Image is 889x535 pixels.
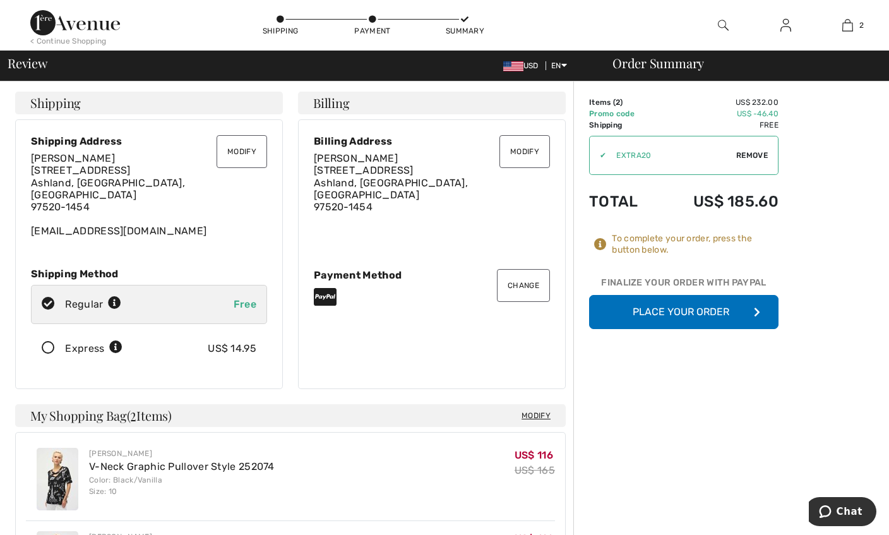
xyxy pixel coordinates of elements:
[15,404,566,427] h4: My Shopping Bag
[842,18,853,33] img: My Bag
[736,150,768,161] span: Remove
[208,341,256,356] div: US$ 14.95
[31,164,185,213] span: [STREET_ADDRESS] Ashland, [GEOGRAPHIC_DATA], [GEOGRAPHIC_DATA] 97520-1454
[354,25,391,37] div: Payment
[89,460,275,472] a: V-Neck Graphic Pullover Style 252074
[31,268,267,280] div: Shipping Method
[314,135,550,147] div: Billing Address
[89,474,275,497] div: Color: Black/Vanilla Size: 10
[127,407,172,424] span: ( Items)
[817,18,878,33] a: 2
[589,180,658,223] td: Total
[589,295,779,329] button: Place Your Order
[37,448,78,510] img: V-Neck Graphic Pullover Style 252074
[590,150,606,161] div: ✔
[499,135,550,168] button: Modify
[446,25,484,37] div: Summary
[314,164,468,213] span: [STREET_ADDRESS] Ashland, [GEOGRAPHIC_DATA], [GEOGRAPHIC_DATA] 97520-1454
[30,10,120,35] img: 1ère Avenue
[65,297,121,312] div: Regular
[497,269,550,302] button: Change
[770,18,801,33] a: Sign In
[612,233,779,256] div: To complete your order, press the button below.
[551,61,567,70] span: EN
[503,61,523,71] img: US Dollar
[809,497,876,529] iframe: Opens a widget where you can chat to one of our agents
[130,406,136,423] span: 2
[31,152,267,237] div: [EMAIL_ADDRESS][DOMAIN_NAME]
[89,448,275,459] div: [PERSON_NAME]
[658,180,779,223] td: US$ 185.60
[261,25,299,37] div: Shipping
[313,97,349,109] span: Billing
[589,108,658,119] td: Promo code
[8,57,47,69] span: Review
[658,97,779,108] td: US$ 232.00
[234,298,256,310] span: Free
[589,119,658,131] td: Shipping
[780,18,791,33] img: My Info
[515,464,555,476] s: US$ 165
[65,341,122,356] div: Express
[217,135,267,168] button: Modify
[522,409,551,422] span: Modify
[515,449,553,461] span: US$ 116
[503,61,544,70] span: USD
[718,18,729,33] img: search the website
[30,35,107,47] div: < Continue Shopping
[859,20,864,31] span: 2
[314,269,550,281] div: Payment Method
[658,119,779,131] td: Free
[314,152,398,164] span: [PERSON_NAME]
[658,108,779,119] td: US$ -46.40
[31,135,267,147] div: Shipping Address
[589,276,779,295] div: Finalize Your Order with PayPal
[30,97,81,109] span: Shipping
[589,97,658,108] td: Items ( )
[31,152,115,164] span: [PERSON_NAME]
[616,98,620,107] span: 2
[597,57,881,69] div: Order Summary
[606,136,736,174] input: Promo code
